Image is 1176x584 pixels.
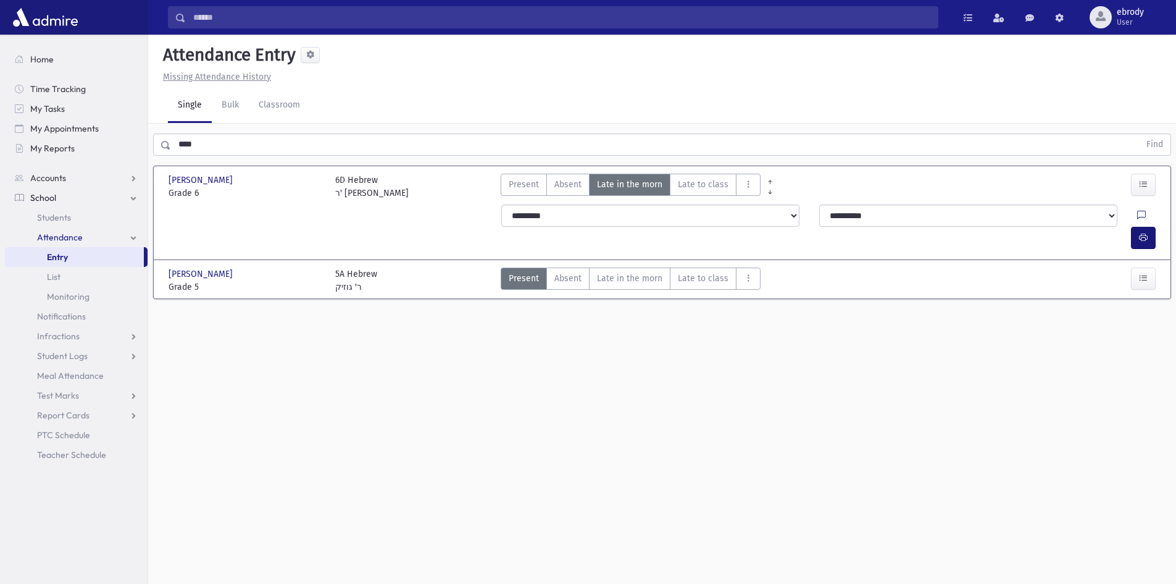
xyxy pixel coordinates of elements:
[158,72,271,82] a: Missing Attendance History
[554,272,582,285] span: Absent
[501,268,761,294] div: AttTypes
[10,5,81,30] img: AdmirePro
[1117,7,1144,17] span: ebrody
[169,187,323,200] span: Grade 6
[47,271,60,282] span: List
[5,346,148,366] a: Student Logs
[5,326,148,346] a: Infractions
[5,445,148,465] a: Teacher Schedule
[5,227,148,247] a: Attendance
[678,178,728,191] span: Late to class
[5,188,148,208] a: School
[168,88,212,123] a: Single
[597,272,662,285] span: Late in the morn
[5,49,148,69] a: Home
[47,252,68,263] span: Entry
[169,268,235,281] span: [PERSON_NAME]
[501,174,761,200] div: AttTypes
[5,386,148,405] a: Test Marks
[554,178,582,191] span: Absent
[169,281,323,294] span: Grade 5
[5,307,148,326] a: Notifications
[37,449,106,460] span: Teacher Schedule
[5,405,148,425] a: Report Cards
[5,99,148,119] a: My Tasks
[37,311,86,322] span: Notifications
[597,178,662,191] span: Late in the morn
[163,72,271,82] u: Missing Attendance History
[47,291,90,302] span: Monitoring
[5,79,148,99] a: Time Tracking
[1139,134,1170,155] button: Find
[5,425,148,445] a: PTC Schedule
[169,174,235,187] span: [PERSON_NAME]
[30,83,86,95] span: Time Tracking
[37,430,90,441] span: PTC Schedule
[678,272,728,285] span: Late to class
[509,272,539,285] span: Present
[30,54,54,65] span: Home
[5,208,148,227] a: Students
[37,370,104,381] span: Meal Attendance
[5,267,148,287] a: List
[212,88,249,123] a: Bulk
[30,103,65,114] span: My Tasks
[37,410,90,421] span: Report Cards
[335,174,409,200] div: 6D Hebrew ר' [PERSON_NAME]
[5,119,148,138] a: My Appointments
[37,331,80,342] span: Infractions
[30,192,56,203] span: School
[30,172,66,184] span: Accounts
[30,123,99,134] span: My Appointments
[37,350,88,362] span: Student Logs
[5,366,148,386] a: Meal Attendance
[509,178,539,191] span: Present
[335,268,377,294] div: 5A Hebrew ר' גוזיק
[5,287,148,307] a: Monitoring
[37,390,79,401] span: Test Marks
[37,212,71,223] span: Students
[37,232,83,243] span: Attendance
[5,247,144,267] a: Entry
[249,88,310,123] a: Classroom
[5,168,148,188] a: Accounts
[158,44,296,66] h5: Attendance Entry
[5,138,148,158] a: My Reports
[1117,17,1144,27] span: User
[186,6,938,28] input: Search
[30,143,75,154] span: My Reports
